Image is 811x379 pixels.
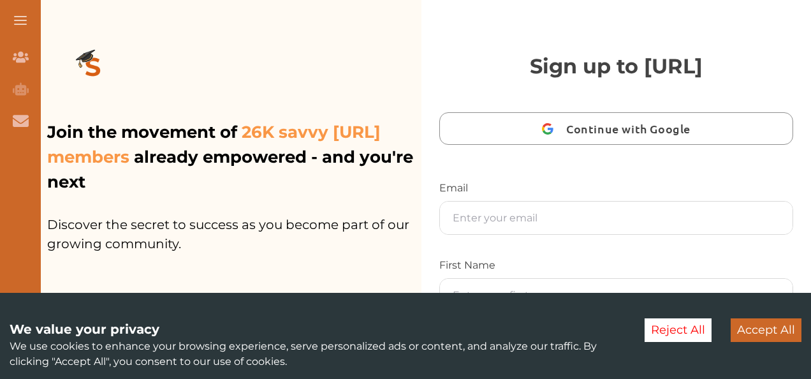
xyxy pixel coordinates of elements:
button: Decline cookies [645,318,712,342]
p: Email [439,181,793,196]
span: We value your privacy [10,322,159,337]
div: We use cookies to enhance your browsing experience, serve personalized ads or content, and analyz... [10,320,625,369]
button: Continue with Google [439,112,793,145]
p: Sign up to [URL] [439,51,793,82]
button: Accept cookies [731,318,801,342]
img: logo [47,23,139,115]
p: First Name [439,258,793,273]
span: Continue with Google [566,114,697,144]
input: Enter your email [440,202,793,234]
p: Join the movement of already empowered - and you're next [47,120,419,195]
input: Enter your first name [440,279,793,311]
p: Discover the secret to success as you become part of our growing community. [47,195,421,274]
